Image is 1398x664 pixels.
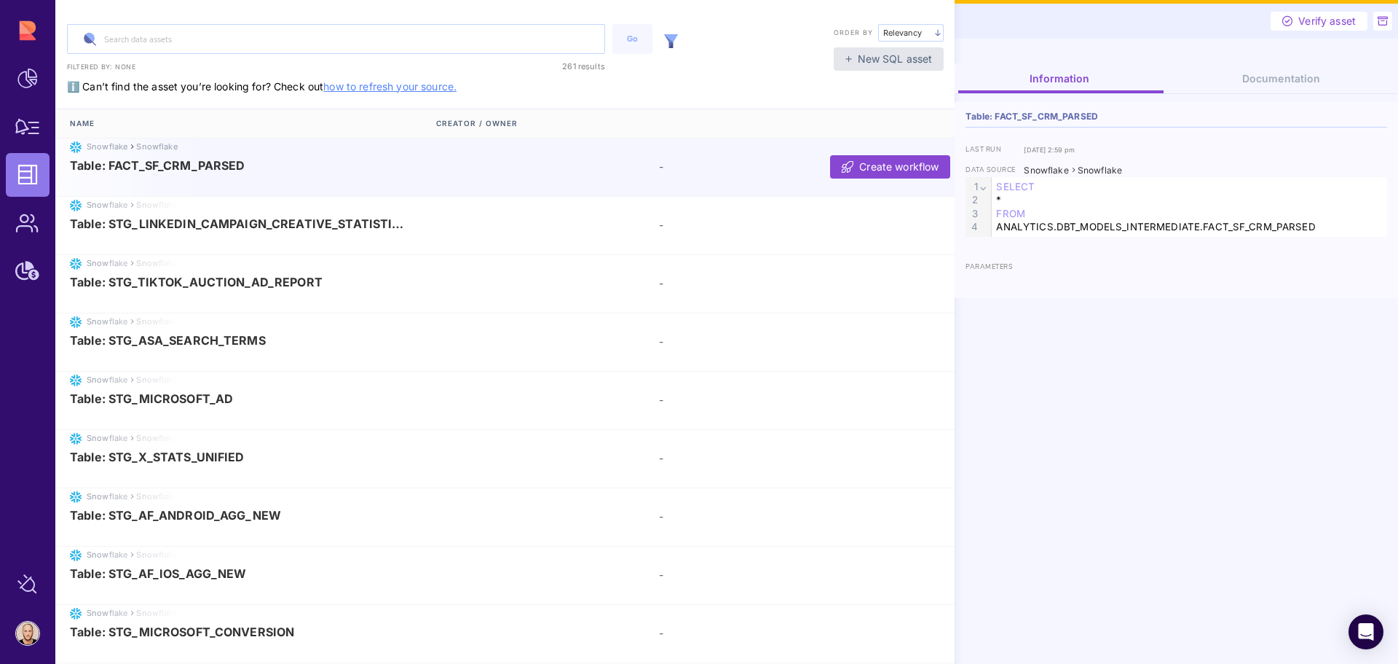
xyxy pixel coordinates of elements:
span: New SQL asset [858,52,933,66]
span: ℹ️ Can’t find the asset you’re looking for? Check out [67,58,457,93]
div: 4 [965,220,980,234]
div: - [659,625,880,641]
div: Snowflake [1078,164,1122,177]
label: parameters [965,262,1024,273]
label: data source [965,165,1024,176]
img: snowflake [70,200,82,211]
div: 3 [965,207,980,221]
div: - [659,509,880,524]
div: 261 results [508,58,605,74]
div: - [659,450,880,466]
div: Open Intercom Messenger [1348,614,1383,649]
div: - [659,392,880,407]
img: account-photo [16,622,39,645]
label: Order by [834,28,872,38]
div: Creator / Owner [436,109,656,138]
span: Information [1030,72,1089,85]
img: search [79,28,102,51]
span: Table: STG_AF_ANDROID_AGG_NEW [70,509,281,522]
img: snowflake [70,608,82,620]
span: Table: STG_LINKEDIN_CAMPAIGN_CREATIVE_STATISTICS [70,217,406,230]
img: snowflake [70,258,82,270]
img: snowflake [70,141,82,153]
div: Snowflake [1024,164,1068,177]
input: Search data assets [68,25,604,53]
img: snowflake [70,550,82,561]
div: - [659,567,880,582]
div: 2 [965,193,980,207]
div: ANALYTICS.DBT_MODELS_INTERMEDIATE.FACT_SF_CRM_PARSED [992,220,1387,234]
div: - [659,334,880,349]
button: Go [612,24,652,54]
a: how to refresh your source. [323,80,457,93]
span: SELECT [996,181,1035,192]
label: last run [965,145,1024,155]
div: [DATE] 2:59 pm [1024,145,1075,155]
span: Table: STG_MICROSOFT_CONVERSION [70,625,294,638]
img: snowflake [70,433,82,445]
div: - [659,159,880,174]
div: 1 [965,180,980,194]
span: Verify asset [1298,14,1356,28]
span: Table: STG_ASA_SEARCH_TERMS [70,334,266,347]
span: Documentation [1242,72,1320,85]
span: Table: STG_AF_IOS_AGG_NEW [70,567,247,580]
img: snowflake [70,491,82,503]
span: Table: STG_TIKTOK_AUCTION_AD_REPORT [70,276,323,289]
img: snowflake [70,375,82,386]
span: Table: FACT_SF_CRM_PARSED [70,159,245,172]
span: Table: STG_X_STATS_UNIFIED [70,450,245,464]
div: Go [620,33,645,45]
img: snowflake [70,316,82,328]
span: Create workflow [859,160,939,174]
span: Table: STG_MICROSOFT_AD [70,392,233,405]
div: - [659,217,880,233]
img: arrow [935,29,941,36]
div: Name [70,109,436,138]
span: FROM [996,208,1025,219]
span: Table: FACT_SF_CRM_PARSED [965,112,1098,121]
div: - [659,276,880,291]
span: Fold line [979,180,987,194]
